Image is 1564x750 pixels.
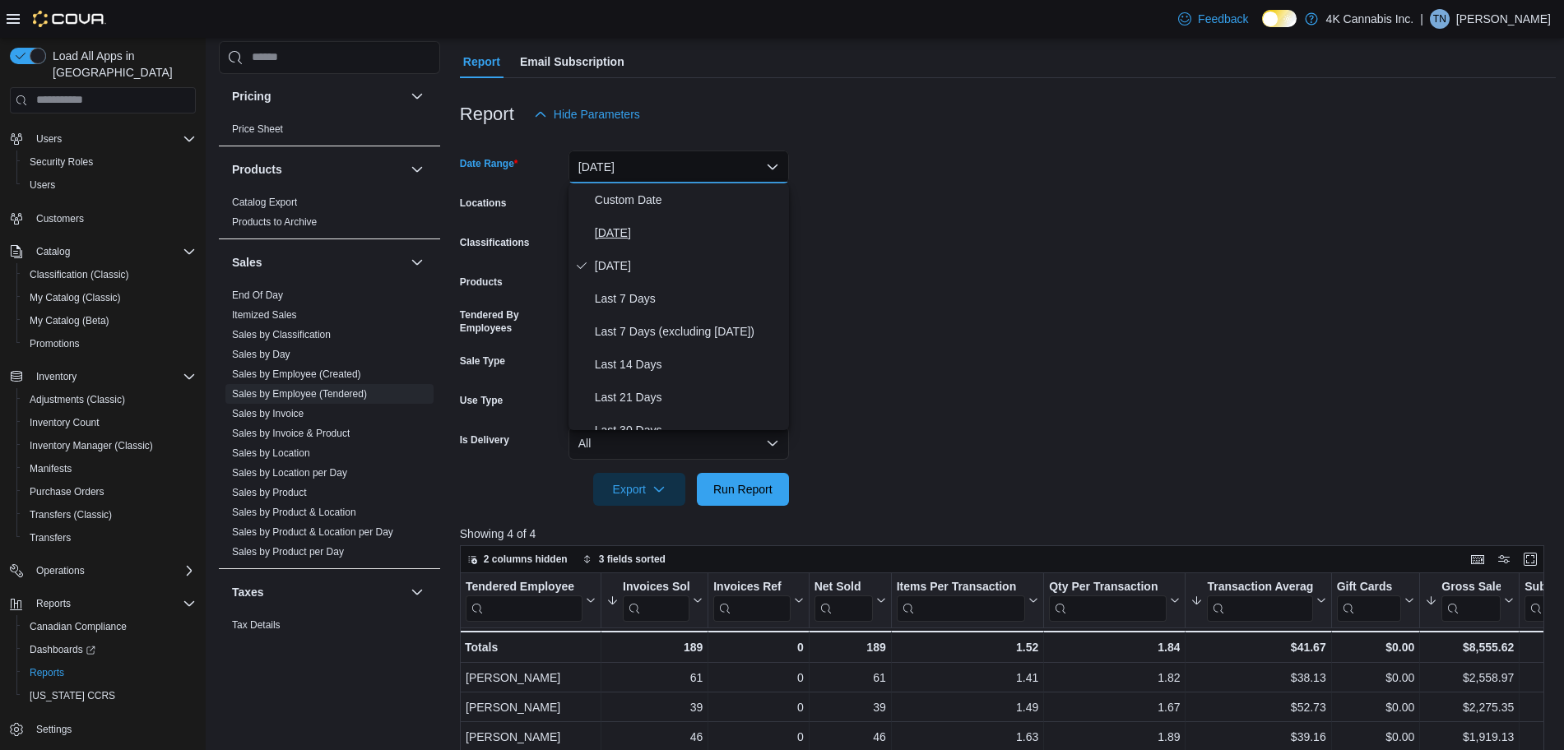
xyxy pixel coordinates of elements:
[30,208,196,229] span: Customers
[3,240,202,263] button: Catalog
[23,390,196,410] span: Adjustments (Classic)
[1441,579,1501,595] div: Gross Sales
[1425,727,1514,747] div: $1,919.13
[30,561,91,581] button: Operations
[30,367,196,387] span: Inventory
[3,206,202,230] button: Customers
[1049,579,1167,621] div: Qty Per Transaction
[460,394,503,407] label: Use Type
[23,265,136,285] a: Classification (Classic)
[23,640,196,660] span: Dashboards
[896,579,1025,595] div: Items Per Transaction
[460,236,530,249] label: Classifications
[1049,697,1180,717] div: 1.67
[30,594,77,613] button: Reports
[30,531,71,544] span: Transfers
[1420,9,1423,29] p: |
[460,275,503,289] label: Products
[1049,579,1180,621] button: Qty Per Transaction
[30,485,104,498] span: Purchase Orders
[23,459,196,479] span: Manifests
[23,152,196,172] span: Security Roles
[1425,637,1514,657] div: $8,555.62
[23,390,132,410] a: Adjustments (Classic)
[232,427,350,440] span: Sales by Invoice & Product
[1049,637,1180,657] div: 1.84
[1190,637,1325,657] div: $41.67
[569,427,789,460] button: All
[814,637,885,657] div: 189
[3,717,202,741] button: Settings
[30,620,127,633] span: Canadian Compliance
[232,196,297,209] span: Catalog Export
[1494,549,1514,569] button: Display options
[219,285,440,568] div: Sales
[232,197,297,208] a: Catalog Export
[232,329,331,340] a: Sales by Classification
[219,615,440,661] div: Taxes
[16,615,202,638] button: Canadian Compliance
[23,413,106,433] a: Inventory Count
[23,334,196,354] span: Promotions
[23,265,196,285] span: Classification (Classic)
[466,579,582,621] div: Tendered Employee
[460,433,509,447] label: Is Delivery
[232,487,307,498] a: Sales by Product
[595,420,782,440] span: Last 30 Days
[232,467,347,479] a: Sales by Location per Day
[23,152,100,172] a: Security Roles
[16,503,202,526] button: Transfers (Classic)
[1207,579,1312,595] div: Transaction Average
[3,592,202,615] button: Reports
[30,416,100,429] span: Inventory Count
[30,209,90,229] a: Customers
[460,197,507,210] label: Locations
[232,545,344,558] span: Sales by Product per Day
[599,553,666,566] span: 3 fields sorted
[23,505,196,525] span: Transfers (Classic)
[593,473,685,506] button: Export
[520,45,624,78] span: Email Subscription
[232,408,304,419] a: Sales by Invoice
[16,150,202,174] button: Security Roles
[466,579,582,595] div: Tendered Employee
[1172,2,1255,35] a: Feedback
[407,252,427,272] button: Sales
[407,582,427,602] button: Taxes
[460,525,1556,542] p: Showing 4 of 4
[232,308,297,322] span: Itemized Sales
[896,579,1038,621] button: Items Per Transaction
[30,268,129,281] span: Classification (Classic)
[595,354,782,374] span: Last 14 Days
[232,328,331,341] span: Sales by Classification
[30,291,121,304] span: My Catalog (Classic)
[23,436,196,456] span: Inventory Manager (Classic)
[36,245,70,258] span: Catalog
[23,505,118,525] a: Transfers (Classic)
[814,579,872,595] div: Net Sold
[232,368,361,381] span: Sales by Employee (Created)
[713,579,803,621] button: Invoices Ref
[30,393,125,406] span: Adjustments (Classic)
[23,482,196,502] span: Purchase Orders
[1468,549,1487,569] button: Keyboard shortcuts
[595,190,782,210] span: Custom Date
[23,482,111,502] a: Purchase Orders
[232,215,317,229] span: Products to Archive
[814,579,872,621] div: Net Sold
[23,663,71,683] a: Reports
[713,579,790,595] div: Invoices Ref
[30,129,196,149] span: Users
[606,727,703,747] div: 46
[36,597,71,610] span: Reports
[16,638,202,661] a: Dashboards
[1520,549,1540,569] button: Enter fullscreen
[16,309,202,332] button: My Catalog (Beta)
[569,150,789,183] button: [DATE]
[46,48,196,81] span: Load All Apps in [GEOGRAPHIC_DATA]
[232,161,404,178] button: Products
[232,407,304,420] span: Sales by Invoice
[36,132,62,146] span: Users
[1430,9,1450,29] div: Tomas Nunez
[1336,727,1414,747] div: $0.00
